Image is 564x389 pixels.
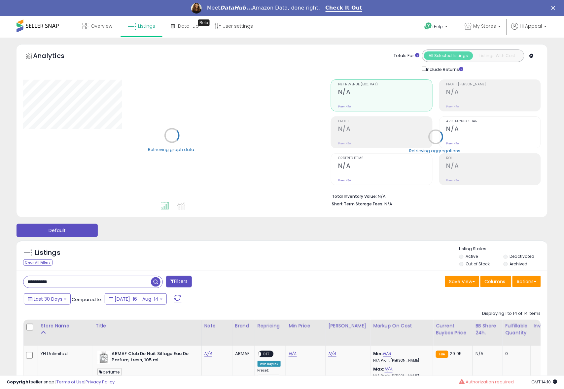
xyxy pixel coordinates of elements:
[35,248,60,257] h5: Listings
[258,361,281,367] div: Win BuyBox
[466,254,478,259] label: Active
[510,254,535,259] label: Deactivated
[370,320,433,346] th: The percentage added to the cost of goods (COGS) that forms the calculator for Min & Max prices.
[56,379,85,385] a: Terms of Use
[17,224,98,237] button: Default
[512,276,541,287] button: Actions
[476,322,500,336] div: BB Share 24h.
[204,350,212,357] a: N/A
[112,351,192,365] b: ARMAF Club De Nuit Sillage Eau De Parfum, fresh, 105 ml
[424,22,433,30] i: Get Help
[138,23,155,29] span: Listings
[394,53,420,59] div: Totals For
[480,276,511,287] button: Columns
[24,293,71,305] button: Last 30 Days
[417,65,472,73] div: Include Returns
[505,322,528,336] div: Fulfillable Quantity
[551,6,558,10] div: Close
[450,350,462,357] span: 29.95
[178,23,199,29] span: DataHub
[473,51,522,60] button: Listings With Cost
[72,296,102,303] span: Compared to:
[258,322,283,329] div: Repricing
[289,350,297,357] a: N/A
[532,379,557,385] span: 2025-09-14 14:10 GMT
[23,259,53,266] div: Clear All Filters
[220,5,252,11] i: DataHub...
[419,17,454,38] a: Help
[459,246,547,252] p: Listing States:
[123,16,160,36] a: Listings
[326,5,363,12] a: Check It Out
[511,23,547,38] a: Hi Appeal
[204,322,229,329] div: Note
[41,351,88,357] div: YH Unlimited
[33,51,77,62] h5: Analytics
[373,366,385,372] b: Max:
[328,350,336,357] a: N/A
[373,374,428,379] p: N/A Profit [PERSON_NAME]
[7,379,115,386] div: seller snap | |
[97,368,122,376] span: perfume
[41,322,90,329] div: Store Name
[409,148,463,154] div: Retrieving aggregations..
[476,351,497,357] div: N/A
[445,276,479,287] button: Save View
[198,19,210,26] div: Tooltip anchor
[78,16,117,36] a: Overview
[207,5,320,11] div: Meet Amazon Data, done right.
[258,368,281,383] div: Preset:
[474,23,496,29] span: My Stores
[97,351,110,364] img: 41jUkuOCzHL._SL40_.jpg
[166,276,192,287] button: Filters
[510,261,528,267] label: Archived
[115,296,159,302] span: [DATE]-16 - Aug-14
[105,293,167,305] button: [DATE]-16 - Aug-14
[424,51,473,60] button: All Selected Listings
[505,351,526,357] div: 0
[328,322,368,329] div: [PERSON_NAME]
[289,322,323,329] div: Min Price
[235,322,252,329] div: Brand
[436,351,448,358] small: FBA
[436,322,470,336] div: Current Buybox Price
[460,16,506,38] a: My Stores
[373,358,428,363] p: N/A Profit [PERSON_NAME]
[209,16,258,36] a: User settings
[261,351,272,357] span: OFF
[7,379,31,385] strong: Copyright
[520,23,542,29] span: Hi Appeal
[191,3,202,14] img: Profile image for Georgie
[434,24,443,29] span: Help
[383,350,391,357] a: N/A
[34,296,62,302] span: Last 30 Days
[466,261,490,267] label: Out of Stock
[96,322,199,329] div: Title
[148,147,196,153] div: Retrieving graph data..
[482,311,541,317] div: Displaying 1 to 14 of 14 items
[166,16,204,36] a: DataHub
[485,278,506,285] span: Columns
[373,322,430,329] div: Markup on Cost
[91,23,112,29] span: Overview
[373,350,383,357] b: Min:
[385,366,393,373] a: N/A
[86,379,115,385] a: Privacy Policy
[235,351,250,357] div: ARMAF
